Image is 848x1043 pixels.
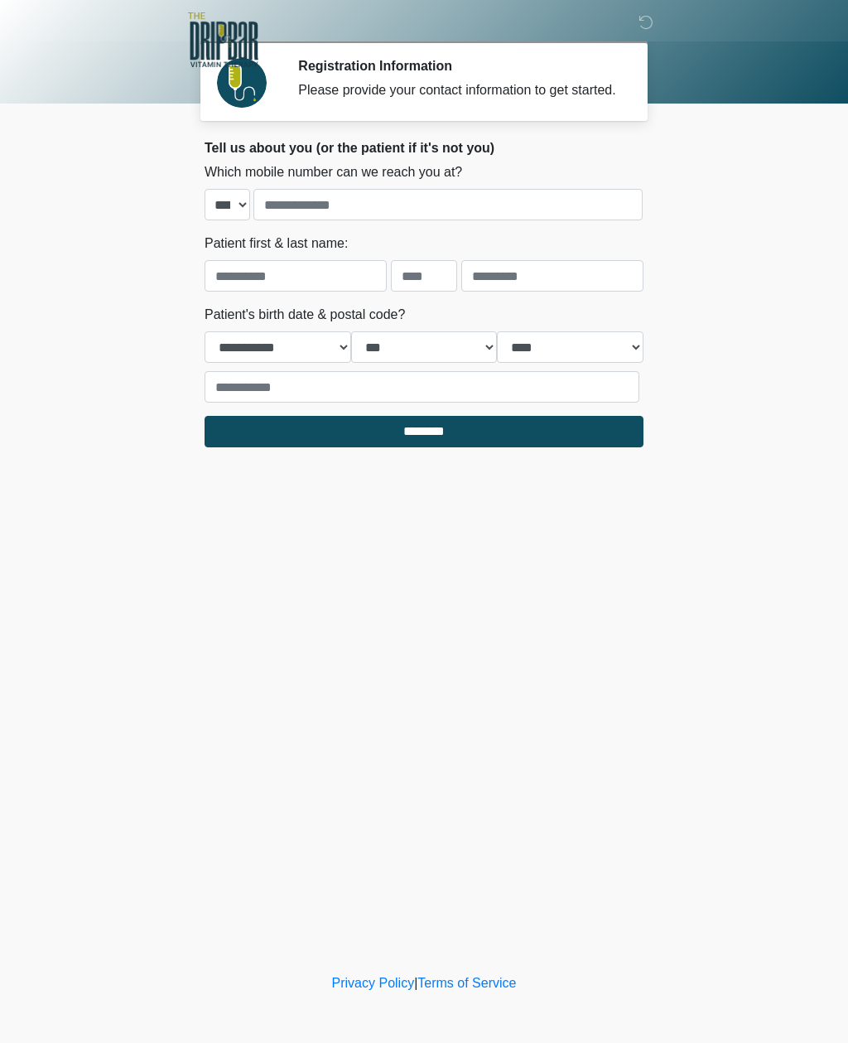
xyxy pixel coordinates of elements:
[205,140,643,156] h2: Tell us about you (or the patient if it's not you)
[217,58,267,108] img: Agent Avatar
[205,305,405,325] label: Patient's birth date & postal code?
[417,976,516,990] a: Terms of Service
[332,976,415,990] a: Privacy Policy
[298,80,619,100] div: Please provide your contact information to get started.
[414,976,417,990] a: |
[188,12,258,67] img: The DRIPBaR - Alamo Ranch SATX Logo
[205,162,462,182] label: Which mobile number can we reach you at?
[205,234,348,254] label: Patient first & last name:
